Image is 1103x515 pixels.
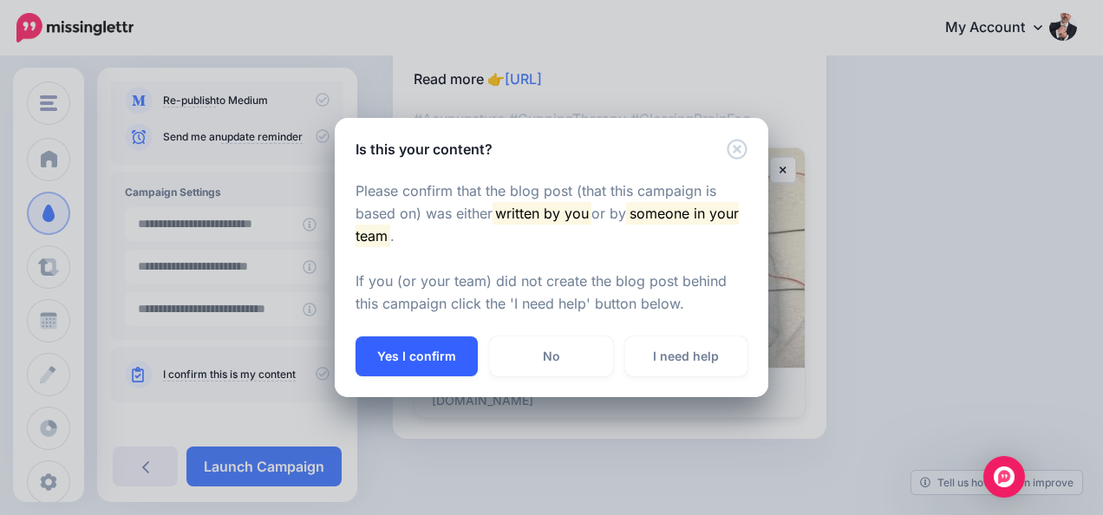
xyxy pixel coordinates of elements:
[493,202,591,225] mark: written by you
[356,139,493,160] h5: Is this your content?
[356,202,739,247] mark: someone in your team
[625,336,747,376] a: I need help
[356,180,747,316] p: Please confirm that the blog post (that this campaign is based on) was either or by . If you (or ...
[983,456,1025,498] div: Open Intercom Messenger
[490,336,612,376] a: No
[356,336,478,376] button: Yes I confirm
[727,139,747,160] button: Close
